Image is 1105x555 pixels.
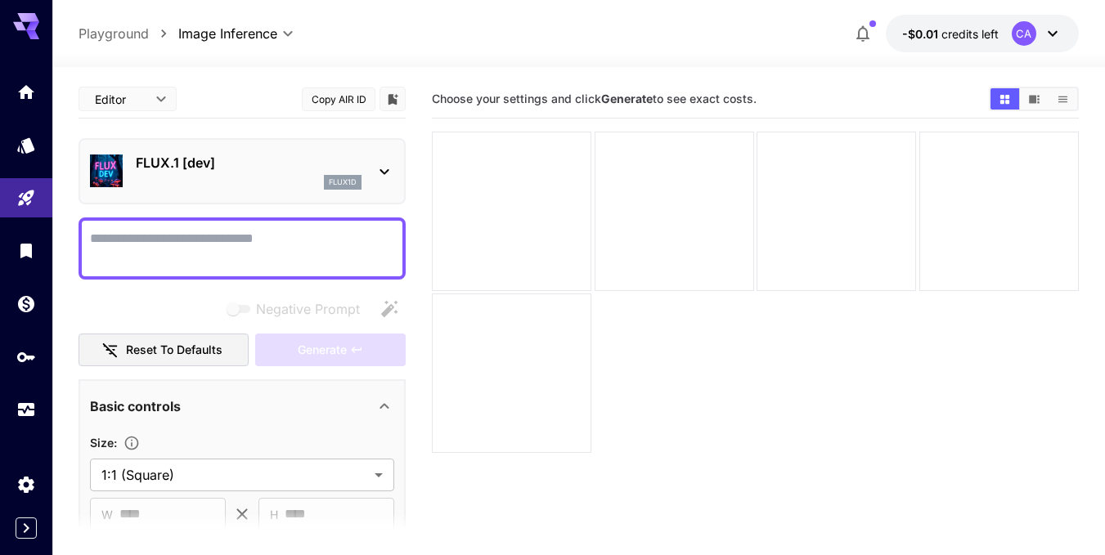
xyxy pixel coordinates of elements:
[90,436,117,450] span: Size :
[1012,21,1036,46] div: CA
[90,146,394,196] div: FLUX.1 [dev]flux1d
[16,135,36,155] div: Models
[16,400,36,420] div: Usage
[90,396,181,416] p: Basic controls
[256,299,360,319] span: Negative Prompt
[90,387,394,426] div: Basic controls
[16,188,36,208] div: Playground
[223,298,373,319] span: Negative prompts are not compatible with the selected model.
[16,240,36,261] div: Library
[990,88,1019,110] button: Show media in grid view
[989,87,1079,111] div: Show media in grid viewShow media in video viewShow media in list view
[79,24,178,43] nav: breadcrumb
[270,505,278,524] span: H
[1020,88,1049,110] button: Show media in video view
[902,25,999,43] div: -$0.0102
[16,82,36,102] div: Home
[1049,88,1077,110] button: Show media in list view
[117,435,146,451] button: Adjust the dimensions of the generated image by specifying its width and height in pixels, or sel...
[101,465,368,485] span: 1:1 (Square)
[385,89,400,109] button: Add to library
[16,474,36,495] div: Settings
[16,293,36,314] div: Wallet
[886,15,1079,52] button: -$0.0102CA
[79,24,149,43] a: Playground
[101,505,113,524] span: W
[16,517,37,539] button: Expand sidebar
[178,24,277,43] span: Image Inference
[941,27,999,41] span: credits left
[79,333,249,367] button: Reset to defaults
[136,153,362,172] p: FLUX.1 [dev]
[601,92,653,105] b: Generate
[329,177,357,188] p: flux1d
[902,27,941,41] span: -$0.01
[16,347,36,367] div: API Keys
[95,91,146,108] span: Editor
[302,87,375,111] button: Copy AIR ID
[432,92,757,105] span: Choose your settings and click to see exact costs.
